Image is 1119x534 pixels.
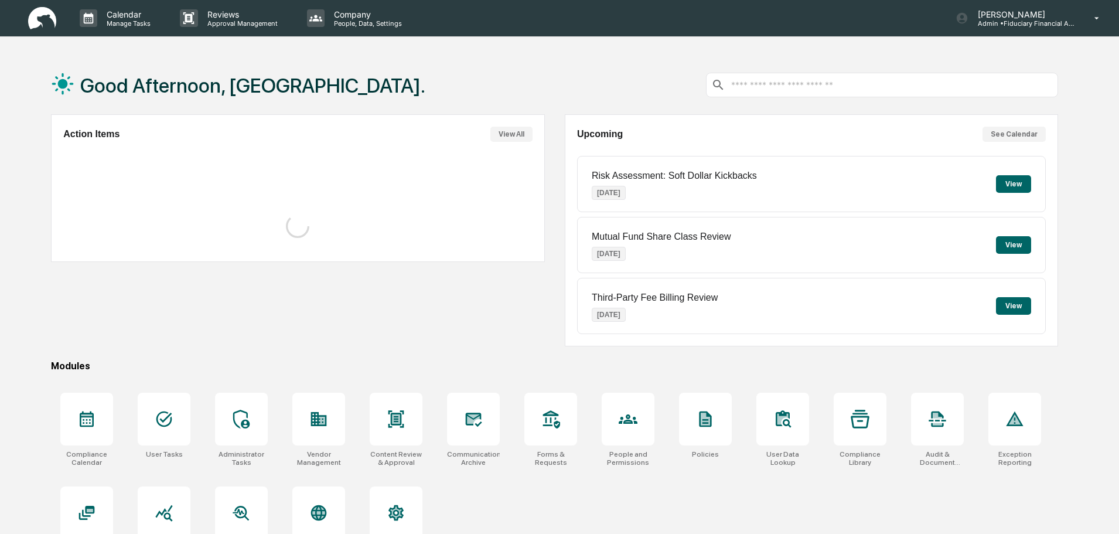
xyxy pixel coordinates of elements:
[592,232,731,242] p: Mutual Fund Share Class Review
[325,19,408,28] p: People, Data, Settings
[692,450,719,458] div: Policies
[592,171,757,181] p: Risk Assessment: Soft Dollar Kickbacks
[592,186,626,200] p: [DATE]
[834,450,886,467] div: Compliance Library
[982,127,1046,142] button: See Calendar
[602,450,654,467] div: People and Permissions
[447,450,500,467] div: Communications Archive
[524,450,577,467] div: Forms & Requests
[968,9,1077,19] p: [PERSON_NAME]
[51,360,1058,372] div: Modules
[756,450,809,467] div: User Data Lookup
[60,450,113,467] div: Compliance Calendar
[215,450,268,467] div: Administrator Tasks
[996,236,1031,254] button: View
[996,175,1031,193] button: View
[97,9,156,19] p: Calendar
[592,247,626,261] p: [DATE]
[911,450,964,467] div: Audit & Document Logs
[63,129,120,140] h2: Action Items
[592,292,718,303] p: Third-Party Fee Billing Review
[198,19,284,28] p: Approval Management
[146,450,183,458] div: User Tasks
[325,9,408,19] p: Company
[988,450,1041,467] div: Exception Reporting
[592,308,626,322] p: [DATE]
[28,7,56,30] img: logo
[370,450,422,467] div: Content Review & Approval
[996,297,1031,315] button: View
[198,9,284,19] p: Reviews
[80,74,425,97] h1: Good Afternoon, [GEOGRAPHIC_DATA].
[292,450,345,467] div: Vendor Management
[577,129,623,140] h2: Upcoming
[97,19,156,28] p: Manage Tasks
[968,19,1077,28] p: Admin • Fiduciary Financial Advisors
[490,127,533,142] button: View All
